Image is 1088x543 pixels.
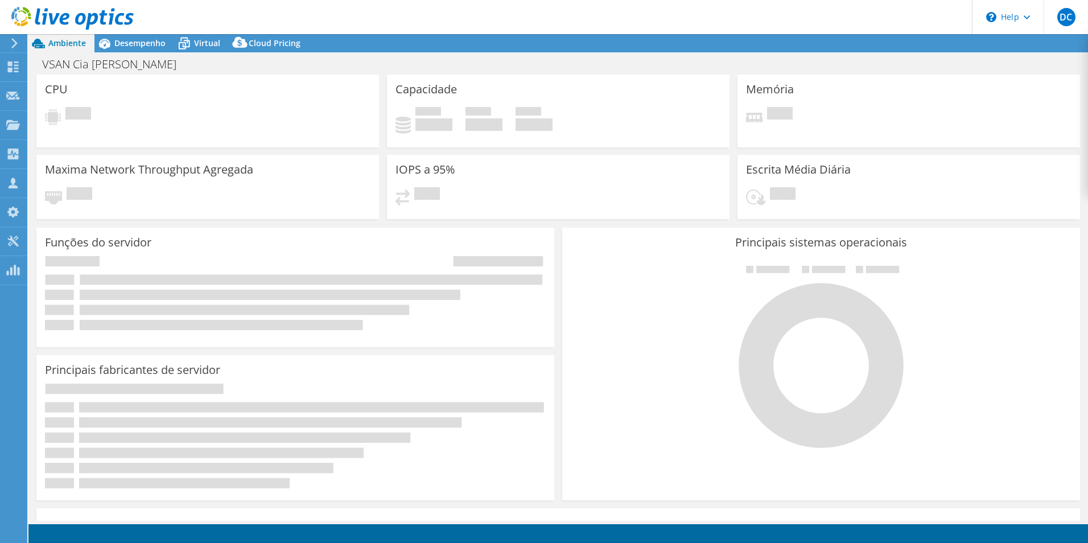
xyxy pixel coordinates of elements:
[67,187,92,203] span: Pendente
[395,163,455,176] h3: IOPS a 95%
[465,107,491,118] span: Disponível
[746,163,851,176] h3: Escrita Média Diária
[415,107,441,118] span: Usado
[767,107,793,122] span: Pendente
[249,38,300,48] span: Cloud Pricing
[415,118,452,131] h4: 0 GiB
[114,38,166,48] span: Desempenho
[45,364,220,376] h3: Principais fabricantes de servidor
[465,118,502,131] h4: 0 GiB
[1057,8,1075,26] span: DC
[516,118,553,131] h4: 0 GiB
[571,236,1071,249] h3: Principais sistemas operacionais
[770,187,796,203] span: Pendente
[516,107,541,118] span: Total
[65,107,91,122] span: Pendente
[45,236,151,249] h3: Funções do servidor
[45,83,68,96] h3: CPU
[37,58,194,71] h1: VSAN Cia [PERSON_NAME]
[986,12,996,22] svg: \n
[395,83,457,96] h3: Capacidade
[746,83,794,96] h3: Memória
[45,163,253,176] h3: Maxima Network Throughput Agregada
[414,187,440,203] span: Pendente
[48,38,86,48] span: Ambiente
[194,38,220,48] span: Virtual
